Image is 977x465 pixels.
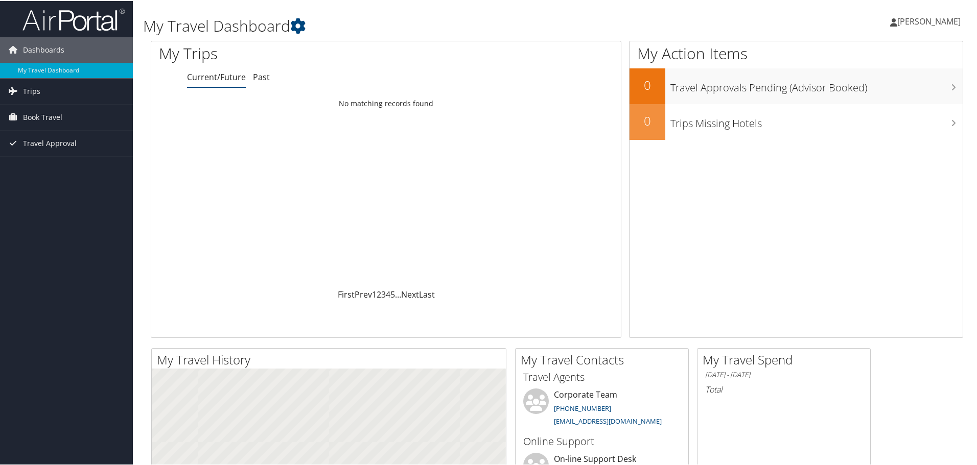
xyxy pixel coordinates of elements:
img: airportal-logo.png [22,7,125,31]
a: 1 [372,288,377,299]
a: 0Travel Approvals Pending (Advisor Booked) [630,67,963,103]
h2: 0 [630,76,665,93]
a: 3 [381,288,386,299]
h2: 0 [630,111,665,129]
span: Trips [23,78,40,103]
h1: My Trips [159,42,417,63]
a: First [338,288,355,299]
h1: My Travel Dashboard [143,14,695,36]
span: … [395,288,401,299]
h6: Total [705,383,863,394]
h6: [DATE] - [DATE] [705,369,863,379]
h3: Online Support [523,433,681,448]
td: No matching records found [151,93,621,112]
h3: Trips Missing Hotels [670,110,963,130]
h1: My Action Items [630,42,963,63]
h2: My Travel History [157,350,506,368]
h2: My Travel Contacts [521,350,688,368]
a: Past [253,70,270,82]
h3: Travel Agents [523,369,681,383]
a: Current/Future [187,70,246,82]
a: [PERSON_NAME] [890,5,971,36]
span: Travel Approval [23,130,77,155]
a: 2 [377,288,381,299]
span: Book Travel [23,104,62,129]
li: Corporate Team [518,387,686,429]
a: [PHONE_NUMBER] [554,403,611,412]
h3: Travel Approvals Pending (Advisor Booked) [670,75,963,94]
a: Last [419,288,435,299]
span: Dashboards [23,36,64,62]
a: Next [401,288,419,299]
h2: My Travel Spend [703,350,870,368]
a: 4 [386,288,390,299]
span: [PERSON_NAME] [897,15,961,26]
a: [EMAIL_ADDRESS][DOMAIN_NAME] [554,415,662,425]
a: Prev [355,288,372,299]
a: 0Trips Missing Hotels [630,103,963,139]
a: 5 [390,288,395,299]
